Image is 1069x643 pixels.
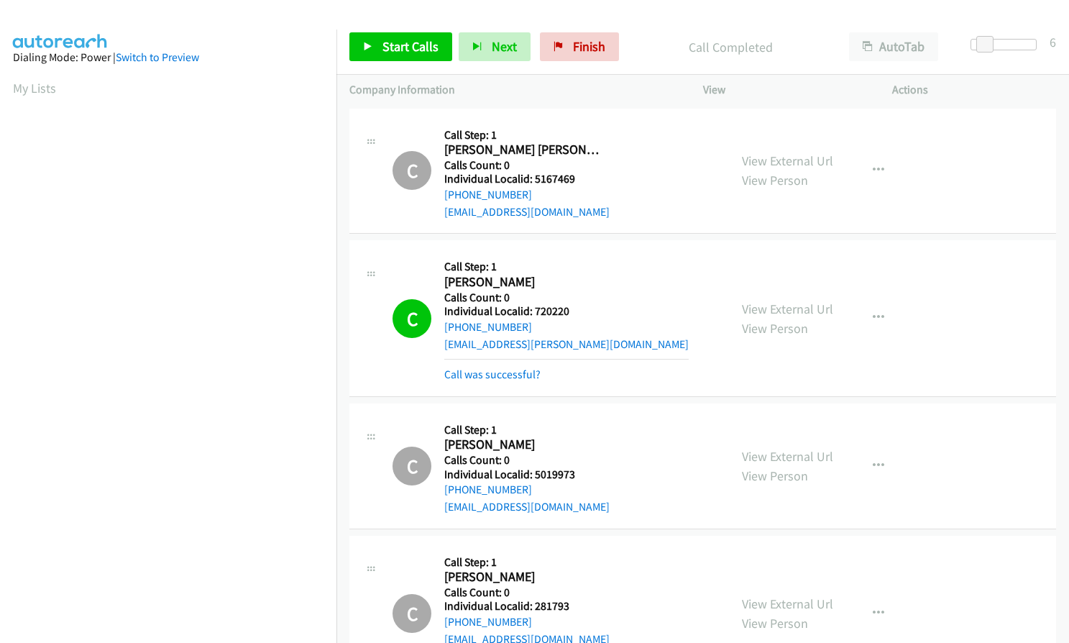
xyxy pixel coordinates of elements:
a: View Person [742,468,808,484]
a: Start Calls [349,32,452,61]
h5: Individual Localid: 5019973 [444,468,610,482]
h5: Call Step: 1 [444,260,689,274]
a: Call was successful? [444,368,541,381]
h5: Calls Count: 0 [444,291,689,305]
p: Actions [892,81,1056,99]
a: View External Url [742,596,833,612]
h5: Call Step: 1 [444,555,610,570]
a: [PHONE_NUMBER] [444,615,532,629]
h5: Call Step: 1 [444,423,610,437]
span: Finish [573,38,605,55]
a: [PHONE_NUMBER] [444,320,532,334]
a: Switch to Preview [116,50,199,64]
h5: Calls Count: 0 [444,453,610,468]
a: View Person [742,615,808,631]
p: View [703,81,867,99]
a: View Person [742,320,808,337]
h1: C [393,299,431,338]
h5: Calls Count: 0 [444,158,610,173]
button: Next [459,32,531,61]
h5: Individual Localid: 720220 [444,304,689,319]
h2: [PERSON_NAME] [PERSON_NAME] [444,142,603,158]
div: Dialing Mode: Power | [13,49,324,66]
p: Call Completed [638,37,823,57]
a: [EMAIL_ADDRESS][DOMAIN_NAME] [444,500,610,514]
p: Company Information [349,81,677,99]
h5: Call Step: 1 [444,128,610,142]
span: Start Calls [382,38,439,55]
iframe: Resource Center [1027,264,1069,378]
div: 6 [1050,32,1056,52]
h1: C [393,151,431,190]
h5: Individual Localid: 5167469 [444,172,610,186]
span: Next [492,38,517,55]
a: [EMAIL_ADDRESS][DOMAIN_NAME] [444,205,610,219]
a: [EMAIL_ADDRESS][PERSON_NAME][DOMAIN_NAME] [444,337,689,351]
button: AutoTab [849,32,938,61]
h5: Calls Count: 0 [444,585,610,600]
a: My Lists [13,80,56,96]
h2: [PERSON_NAME] [444,274,603,291]
a: View External Url [742,448,833,465]
h1: C [393,447,431,485]
h1: C [393,594,431,633]
h5: Individual Localid: 281793 [444,599,610,614]
a: View External Url [742,152,833,169]
a: [PHONE_NUMBER] [444,483,532,496]
h2: [PERSON_NAME] [444,569,603,585]
a: View External Url [742,301,833,317]
a: View Person [742,172,808,188]
a: Finish [540,32,619,61]
a: [PHONE_NUMBER] [444,188,532,201]
h2: [PERSON_NAME] [444,437,603,453]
